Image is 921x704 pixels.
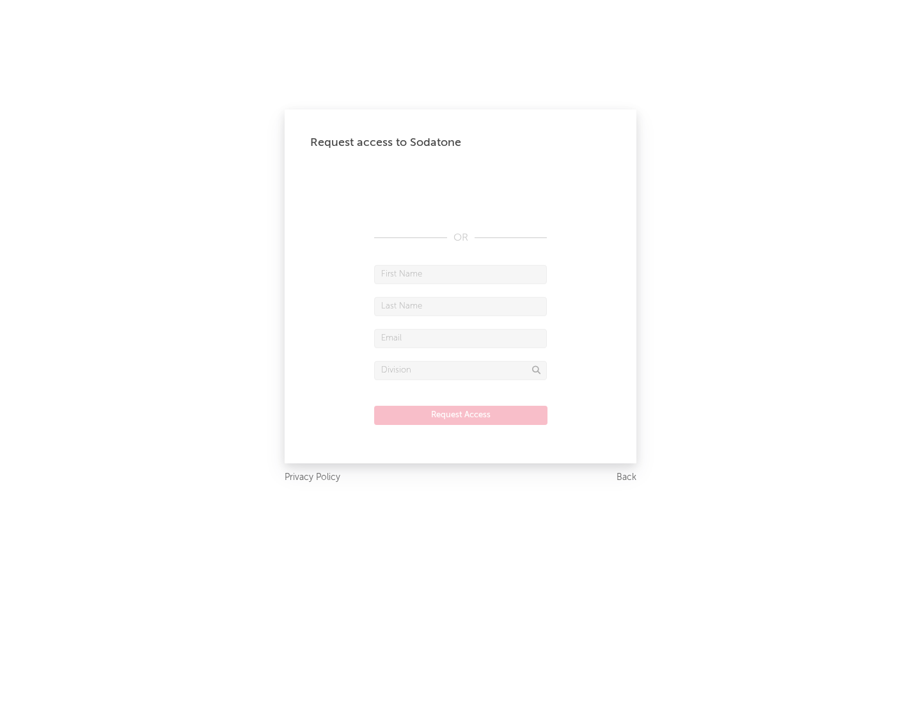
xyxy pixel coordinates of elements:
input: Last Name [374,297,547,316]
input: First Name [374,265,547,284]
a: Back [617,470,636,486]
input: Email [374,329,547,348]
div: Request access to Sodatone [310,135,611,150]
button: Request Access [374,406,547,425]
a: Privacy Policy [285,470,340,486]
input: Division [374,361,547,380]
div: OR [374,230,547,246]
